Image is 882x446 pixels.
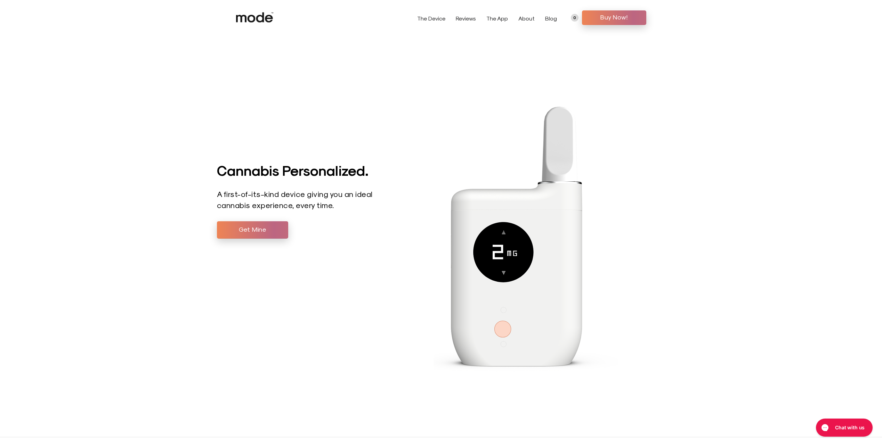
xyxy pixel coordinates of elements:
p: A first-of-its-kind device giving you an ideal cannabis experience, every time. [217,189,375,211]
a: Buy Now! [582,10,646,25]
a: The Device [417,15,445,22]
span: Buy Now! [587,12,641,22]
a: Reviews [456,15,476,22]
a: Blog [545,15,557,22]
a: About [518,15,535,22]
iframe: Gorgias live chat messenger [812,416,875,439]
h1: Cannabis Personalized. [217,162,434,178]
a: Get Mine [217,221,288,239]
a: The App [486,15,508,22]
a: 0 [571,14,578,22]
span: Get Mine [222,224,283,234]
